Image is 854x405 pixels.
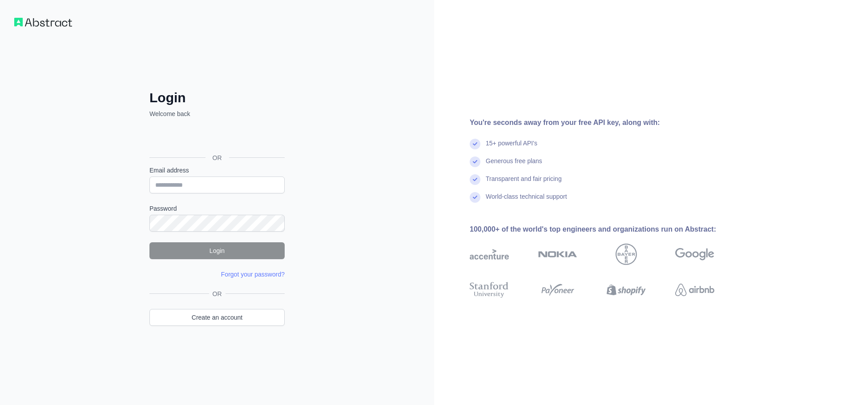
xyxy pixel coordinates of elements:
img: check mark [470,192,480,203]
img: check mark [470,139,480,149]
div: Generous free plans [486,156,542,174]
div: 100,000+ of the world's top engineers and organizations run on Abstract: [470,224,743,235]
img: bayer [616,244,637,265]
img: accenture [470,244,509,265]
div: You're seconds away from your free API key, along with: [470,117,743,128]
img: airbnb [675,280,714,300]
h2: Login [149,90,285,106]
div: Transparent and fair pricing [486,174,562,192]
img: stanford university [470,280,509,300]
div: 15+ powerful API's [486,139,537,156]
span: OR [209,289,226,298]
a: Forgot your password? [221,271,285,278]
div: World-class technical support [486,192,567,210]
img: payoneer [538,280,577,300]
img: check mark [470,174,480,185]
p: Welcome back [149,109,285,118]
iframe: Sign in with Google Button [145,128,287,148]
span: OR [205,153,229,162]
img: Workflow [14,18,72,27]
img: check mark [470,156,480,167]
img: google [675,244,714,265]
button: Login [149,242,285,259]
label: Password [149,204,285,213]
label: Email address [149,166,285,175]
img: nokia [538,244,577,265]
a: Create an account [149,309,285,326]
img: shopify [607,280,646,300]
